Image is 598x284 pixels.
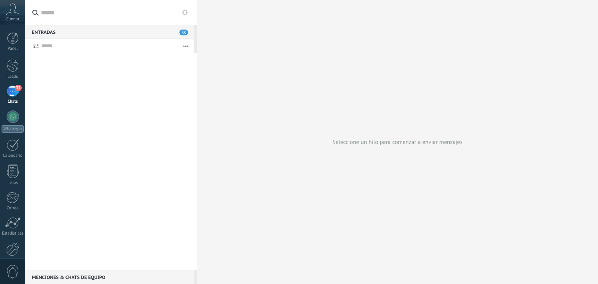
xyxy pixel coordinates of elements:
[15,85,21,91] span: 35
[179,30,188,35] span: 35
[25,25,194,39] div: Entradas
[2,46,24,51] div: Panel
[2,206,24,211] div: Correo
[25,270,194,284] div: Menciones & Chats de equipo
[2,74,24,79] div: Leads
[2,181,24,186] div: Listas
[2,125,24,133] div: WhatsApp
[6,17,19,22] span: Cuenta
[2,231,24,236] div: Estadísticas
[2,153,24,158] div: Calendario
[2,99,24,104] div: Chats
